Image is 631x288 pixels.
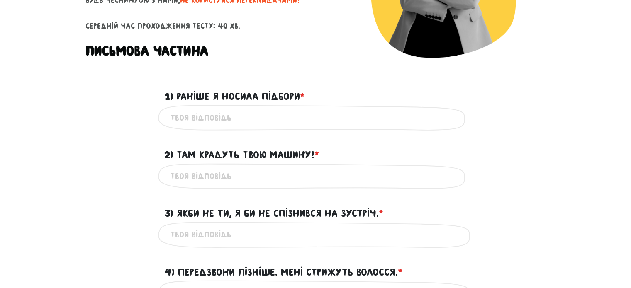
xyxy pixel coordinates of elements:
label: 2) Там крадуть твою машину! [164,147,319,163]
label: 4) Передзвони пізніше. Мені стрижуть волосся. [164,264,402,280]
label: 1) Раніше я носила підбори [164,89,305,104]
label: 3) Якби не ти, я би не спізнився на зустріч. [164,206,383,221]
input: Твоя відповідь [171,109,461,127]
h3: Письмова частина [85,43,208,59]
input: Твоя відповідь [171,225,461,244]
input: Твоя відповідь [171,167,461,186]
